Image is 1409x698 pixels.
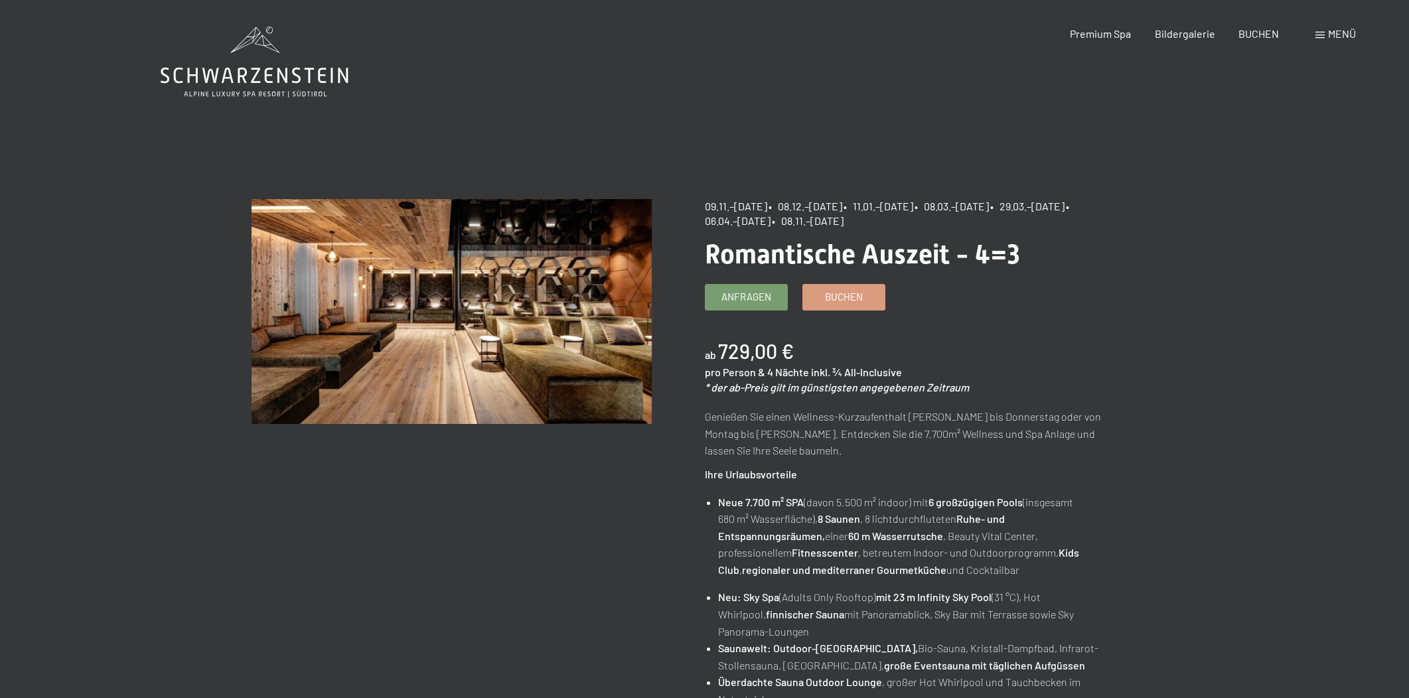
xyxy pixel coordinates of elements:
p: Genießen Sie einen Wellness-Kurzaufenthalt [PERSON_NAME] bis Donnerstag oder von Montag bis [PERS... [705,408,1105,459]
span: 4 Nächte [767,366,809,378]
span: Anfragen [721,290,771,304]
strong: 60 m Wasserrutsche [848,529,943,542]
li: Bio-Sauna, Kristall-Dampfbad, Infrarot-Stollensauna, [GEOGRAPHIC_DATA], [718,640,1104,673]
strong: 8 Saunen [818,512,860,525]
span: pro Person & [705,366,765,378]
a: Bildergalerie [1155,27,1215,40]
span: • 08.12.–[DATE] [769,200,842,212]
strong: Saunawelt: Outdoor-[GEOGRAPHIC_DATA], [718,642,918,654]
span: • 08.11.–[DATE] [772,214,844,227]
strong: Neu: Sky Spa [718,591,779,603]
strong: Ihre Urlaubsvorteile [705,468,797,480]
span: Menü [1328,27,1356,40]
span: inkl. ¾ All-Inclusive [811,366,902,378]
strong: 6 großzügigen Pools [928,496,1023,508]
span: ab [705,348,716,361]
span: • 11.01.–[DATE] [844,200,913,212]
strong: Neue 7.700 m² SPA [718,496,804,508]
a: Buchen [803,285,885,310]
strong: mit 23 m Infinity Sky Pool [876,591,992,603]
span: Romantische Auszeit - 4=3 [705,239,1020,270]
strong: große Eventsauna mit täglichen Aufgüssen [884,659,1085,671]
b: 729,00 € [718,339,794,363]
span: 09.11.–[DATE] [705,200,767,212]
strong: finnischer Sauna [766,608,844,620]
strong: Kids Club [718,546,1079,576]
strong: regionaler und mediterraner Gourmetküche [742,563,946,576]
a: Premium Spa [1070,27,1131,40]
strong: Ruhe- und Entspannungsräumen, [718,512,1005,542]
span: Buchen [825,290,863,304]
img: Romantische Auszeit - 4=3 [252,199,652,424]
li: (davon 5.500 m² indoor) mit (insgesamt 680 m² Wasserfläche), , 8 lichtdurchfluteten einer , Beaut... [718,494,1104,579]
strong: Überdachte Sauna Outdoor Lounge [718,675,882,688]
strong: Fitnesscenter [792,546,858,559]
a: Anfragen [705,285,787,310]
span: • 08.03.–[DATE] [915,200,989,212]
em: * der ab-Preis gilt im günstigsten angegebenen Zeitraum [705,381,969,393]
span: • 29.03.–[DATE] [990,200,1065,212]
a: BUCHEN [1238,27,1279,40]
li: (Adults Only Rooftop) (31 °C), Hot Whirlpool, mit Panoramablick, Sky Bar mit Terrasse sowie Sky P... [718,589,1104,640]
